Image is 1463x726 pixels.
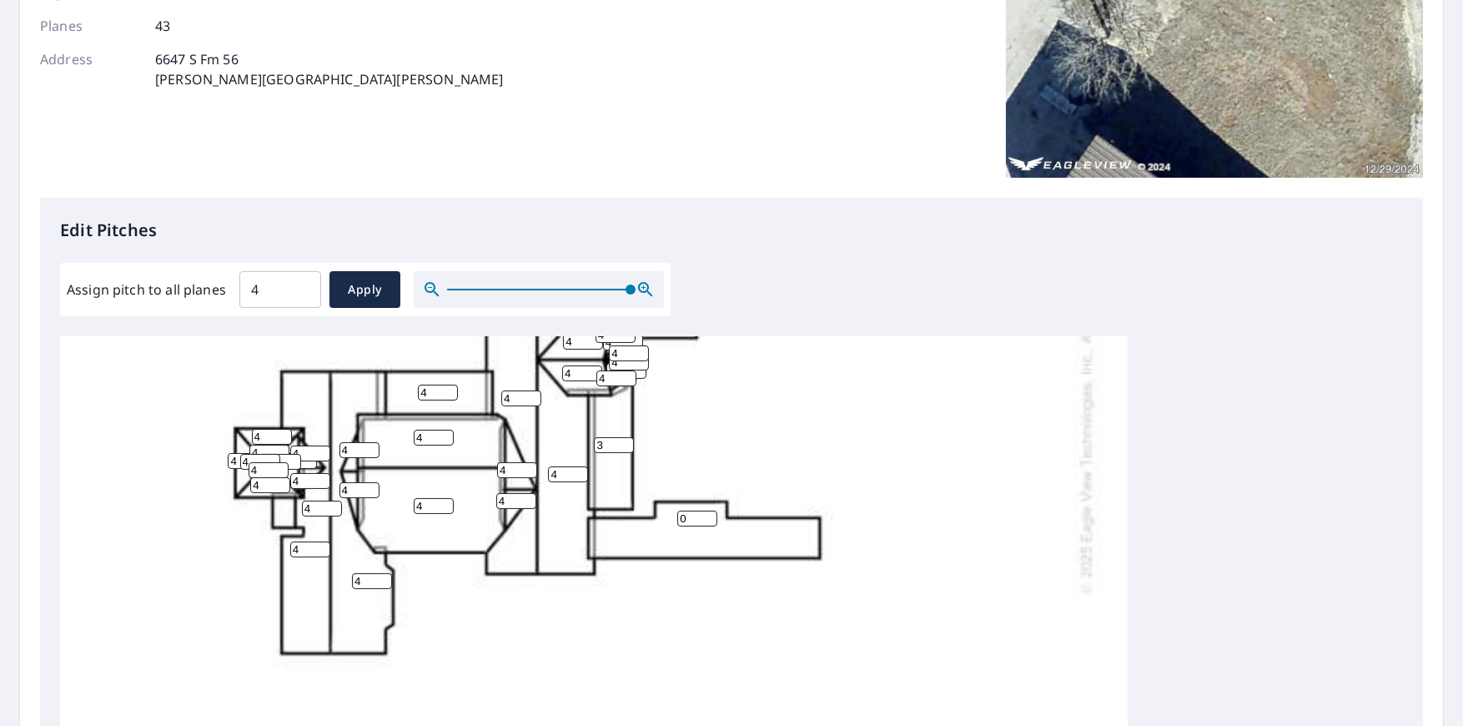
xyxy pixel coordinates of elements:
[329,271,400,308] button: Apply
[239,266,321,313] input: 00.0
[60,218,1403,243] p: Edit Pitches
[40,49,140,89] p: Address
[155,49,503,89] p: 6647 S Fm 56 [PERSON_NAME][GEOGRAPHIC_DATA][PERSON_NAME]
[40,16,140,36] p: Planes
[343,280,387,300] span: Apply
[67,280,226,300] label: Assign pitch to all planes
[155,16,170,36] p: 43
